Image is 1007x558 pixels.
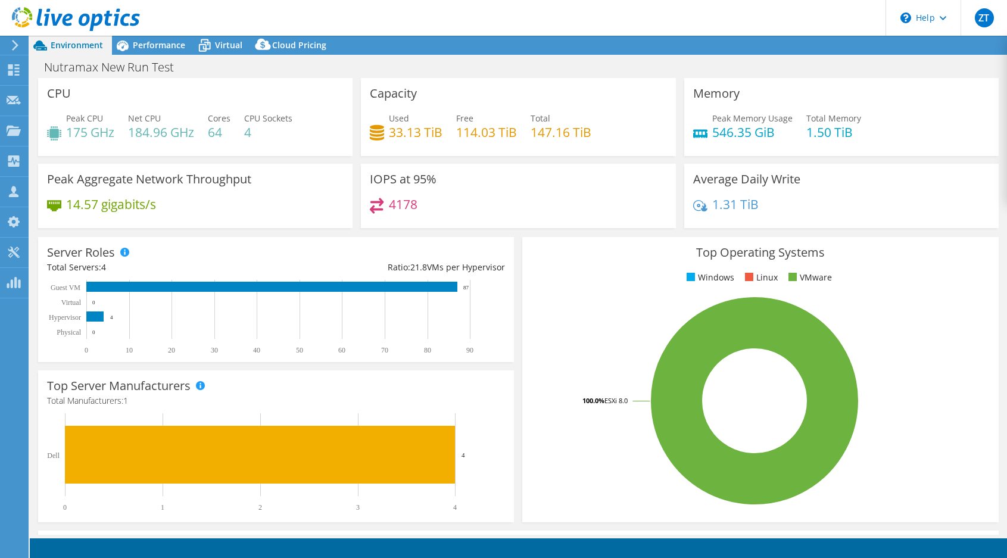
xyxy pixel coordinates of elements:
[244,113,292,124] span: CPU Sockets
[693,87,740,100] h3: Memory
[101,261,106,273] span: 4
[742,271,778,284] li: Linux
[66,198,156,211] h4: 14.57 gigabits/s
[215,39,242,51] span: Virtual
[47,173,251,186] h3: Peak Aggregate Network Throughput
[424,346,431,354] text: 80
[128,126,194,139] h4: 184.96 GHz
[272,39,326,51] span: Cloud Pricing
[51,283,80,292] text: Guest VM
[389,126,442,139] h4: 33.13 TiB
[463,285,469,291] text: 87
[66,126,114,139] h4: 175 GHz
[47,394,505,407] h4: Total Manufacturers:
[47,87,71,100] h3: CPU
[47,451,60,460] text: Dell
[975,8,994,27] span: ZT
[244,126,292,139] h4: 4
[456,113,473,124] span: Free
[582,396,604,405] tspan: 100.0%
[47,246,115,259] h3: Server Roles
[531,126,591,139] h4: 147.16 TiB
[47,261,276,274] div: Total Servers:
[49,313,81,322] text: Hypervisor
[66,113,103,124] span: Peak CPU
[51,39,103,51] span: Environment
[531,113,550,124] span: Total
[410,261,427,273] span: 21.8
[684,271,734,284] li: Windows
[133,39,185,51] span: Performance
[161,503,164,512] text: 1
[806,113,861,124] span: Total Memory
[693,173,800,186] h3: Average Daily Write
[381,346,388,354] text: 70
[466,346,473,354] text: 90
[712,126,793,139] h4: 546.35 GiB
[531,246,989,259] h3: Top Operating Systems
[389,198,417,211] h4: 4178
[168,346,175,354] text: 20
[370,173,437,186] h3: IOPS at 95%
[85,346,88,354] text: 0
[370,87,417,100] h3: Capacity
[712,113,793,124] span: Peak Memory Usage
[211,346,218,354] text: 30
[39,61,192,74] h1: Nutramax New Run Test
[208,113,230,124] span: Cores
[900,13,911,23] svg: \n
[356,503,360,512] text: 3
[208,126,230,139] h4: 64
[47,379,191,392] h3: Top Server Manufacturers
[126,346,133,354] text: 10
[389,113,409,124] span: Used
[128,113,161,124] span: Net CPU
[338,346,345,354] text: 60
[453,503,457,512] text: 4
[258,503,262,512] text: 2
[712,198,759,211] h4: 1.31 TiB
[92,300,95,306] text: 0
[456,126,517,139] h4: 114.03 TiB
[61,298,82,307] text: Virtual
[92,329,95,335] text: 0
[296,346,303,354] text: 50
[462,451,465,459] text: 4
[63,503,67,512] text: 0
[806,126,861,139] h4: 1.50 TiB
[604,396,628,405] tspan: ESXi 8.0
[110,314,113,320] text: 4
[785,271,832,284] li: VMware
[253,346,260,354] text: 40
[276,261,506,274] div: Ratio: VMs per Hypervisor
[123,395,128,406] span: 1
[57,328,81,336] text: Physical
